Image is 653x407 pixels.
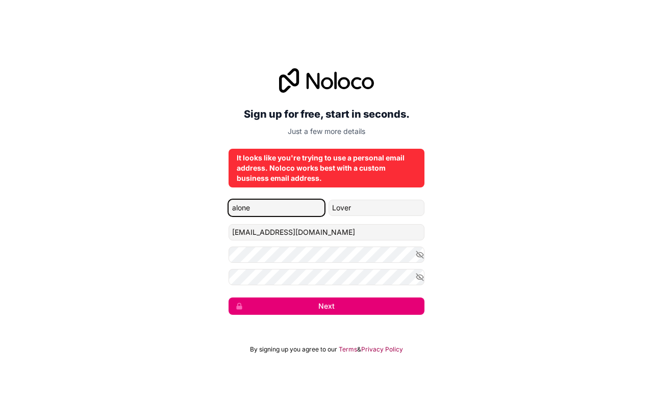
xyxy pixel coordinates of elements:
a: Privacy Policy [361,345,403,354]
input: family-name [329,200,424,216]
span: & [357,345,361,354]
span: By signing up you agree to our [250,345,337,354]
h2: Sign up for free, start in seconds. [229,105,424,123]
input: given-name [229,200,324,216]
a: Terms [339,345,357,354]
button: Next [229,297,424,315]
input: Confirm password [229,269,424,285]
input: Email address [229,224,424,240]
input: Password [229,247,424,263]
div: It looks like you're trying to use a personal email address. Noloco works best with a custom busi... [237,153,416,183]
p: Just a few more details [229,126,424,137]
